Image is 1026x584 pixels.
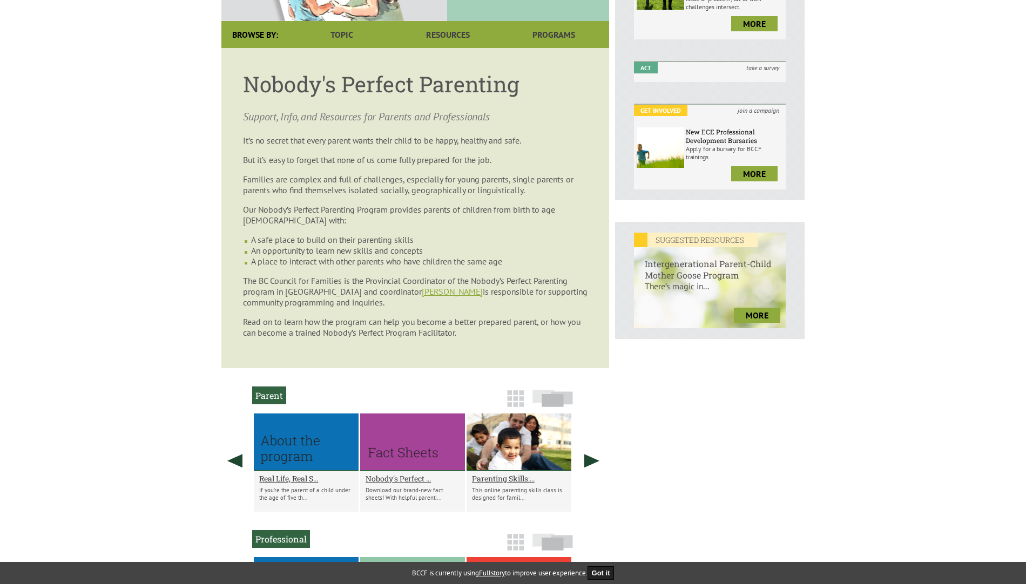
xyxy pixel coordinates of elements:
[504,395,527,412] a: Grid View
[422,286,483,297] a: [PERSON_NAME]
[395,21,501,48] a: Resources
[731,105,786,116] i: join a campaign
[472,473,566,484] a: Parenting Skills:...
[740,62,786,73] i: take a survey
[634,233,758,247] em: SUGGESTED RESOURCES
[259,473,353,484] a: Real Life, Real S...
[507,534,524,551] img: grid-icon.png
[467,413,571,512] li: Parenting Skills: 0-5
[243,135,588,146] p: It’s no secret that every parent wants their child to be happy, healthy and safe.
[686,145,783,161] p: Apply for a bursary for BCCF trainings
[251,245,588,256] li: An opportunity to learn new skills and concepts
[243,154,588,165] p: But it’s easy to forget that none of us come fully prepared for the job.
[243,70,588,98] h1: Nobody's Perfect Parenting
[731,166,778,181] a: more
[507,390,524,407] img: grid-icon.png
[504,539,527,556] a: Grid View
[221,21,289,48] div: Browse By:
[686,127,783,145] h6: New ECE Professional Development Bursaries
[532,390,573,407] img: slide-icon.png
[588,566,615,580] button: Got it
[529,539,576,556] a: Slide View
[479,568,505,578] a: Fullstory
[529,395,576,412] a: Slide View
[251,234,588,245] li: A safe place to build on their parenting skills
[252,530,310,548] h2: Professional
[634,247,786,281] h6: Intergenerational Parent-Child Mother Goose Program
[259,486,353,501] p: If you’re the parent of a child under the age of five th...
[366,486,460,501] p: Download our brand-new fact sheets! With helpful parenti...
[472,486,566,501] p: This online parenting skills class is designed for famil...
[501,21,607,48] a: Programs
[360,413,465,512] li: Nobody's Perfect Fact Sheets
[243,316,588,338] p: Read on to learn how the program can help you become a better prepared parent, or how you can bec...
[289,21,395,48] a: Topic
[532,533,573,551] img: slide-icon.png
[243,275,588,308] p: The BC Council for Families is the Provincial Coordinator of the Nobody’s Perfect Parenting progr...
[366,473,460,484] a: Nobody's Perfect ...
[243,109,588,124] p: Support, Info, and Resources for Parents and Professionals
[251,256,588,267] li: A place to interact with other parents who have children the same age
[254,413,359,512] li: Real Life, Real Support for Positive Parenting
[634,62,658,73] em: Act
[734,308,780,323] a: more
[634,105,687,116] em: Get Involved
[252,386,286,404] h2: Parent
[731,16,778,31] a: more
[243,204,588,226] p: Our Nobody’s Perfect Parenting Program provides parents of children from birth to age [DEMOGRAPHI...
[243,174,588,195] p: Families are complex and full of challenges, especially for young parents, single parents or pare...
[634,281,786,302] p: There’s magic in...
